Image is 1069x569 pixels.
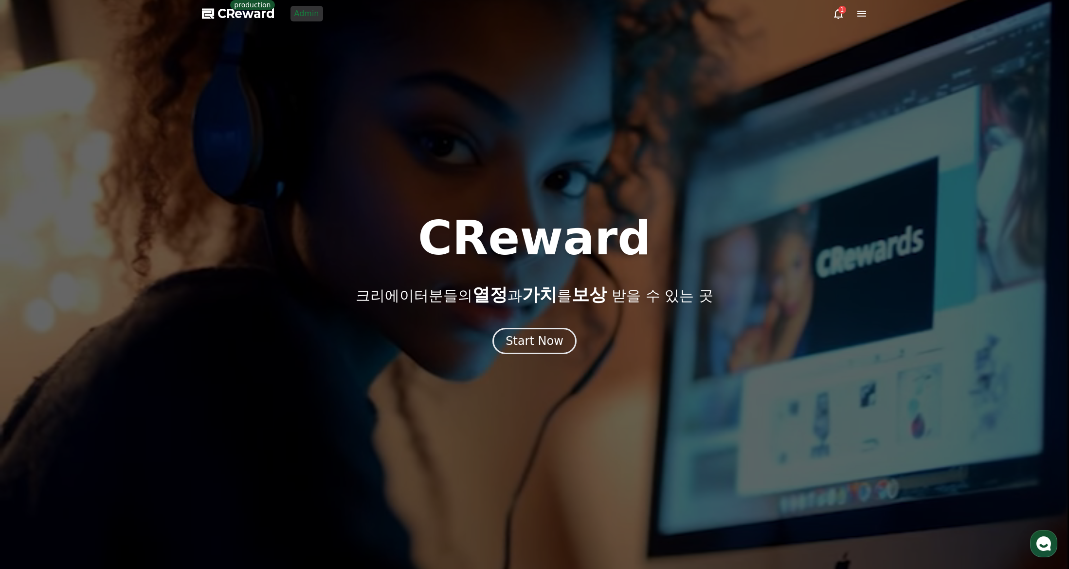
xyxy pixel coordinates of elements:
a: 설정 [126,309,187,333]
div: 1 [838,6,846,14]
span: 설정 [150,323,162,331]
h1: CReward [418,215,651,262]
div: Start Now [506,333,563,349]
a: 대화 [64,309,126,333]
span: CReward [217,6,275,21]
span: 가치 [522,284,557,304]
a: Start Now [492,338,577,347]
p: 크리에이터분들의 과 를 받을 수 있는 곳 [356,285,713,304]
a: Admin [290,6,323,21]
a: 홈 [3,309,64,333]
span: 열정 [472,284,507,304]
span: 대화 [89,324,101,332]
a: 1 [833,8,844,19]
button: Start Now [492,328,577,354]
span: 보상 [572,284,607,304]
span: 홈 [31,323,36,331]
a: CReward [202,6,275,21]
